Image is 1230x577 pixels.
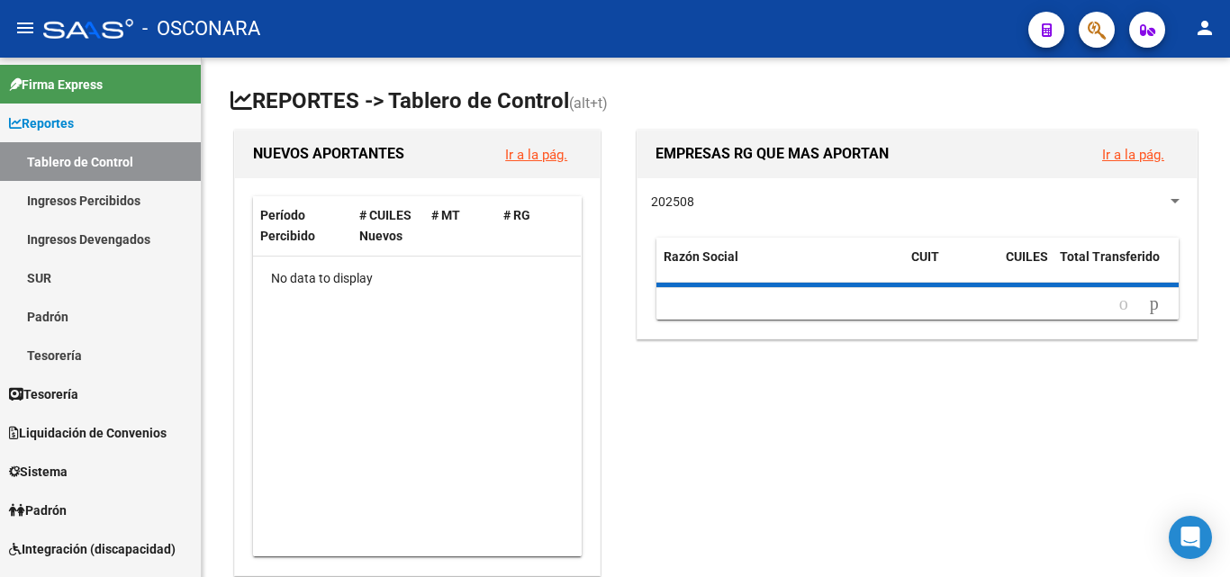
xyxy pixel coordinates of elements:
[1194,17,1216,39] mat-icon: person
[1088,138,1179,171] button: Ir a la pág.
[569,95,608,112] span: (alt+t)
[142,9,260,49] span: - OSCONARA
[491,138,582,171] button: Ir a la pág.
[352,196,424,256] datatable-header-cell: # CUILES Nuevos
[505,147,567,163] a: Ir a la pág.
[496,196,568,256] datatable-header-cell: # RG
[9,75,103,95] span: Firma Express
[656,238,904,297] datatable-header-cell: Razón Social
[253,257,581,302] div: No data to display
[1053,238,1179,297] datatable-header-cell: Total Transferido
[1006,249,1048,264] span: CUILES
[14,17,36,39] mat-icon: menu
[431,208,460,222] span: # MT
[503,208,530,222] span: # RG
[1142,294,1167,314] a: go to next page
[9,500,67,520] span: Padrón
[999,238,1053,297] datatable-header-cell: CUILES
[1102,147,1164,163] a: Ir a la pág.
[904,238,999,297] datatable-header-cell: CUIT
[9,423,167,443] span: Liquidación de Convenios
[664,249,738,264] span: Razón Social
[231,86,1201,118] h1: REPORTES -> Tablero de Control
[9,462,68,482] span: Sistema
[359,208,412,243] span: # CUILES Nuevos
[253,196,352,256] datatable-header-cell: Período Percibido
[260,208,315,243] span: Período Percibido
[424,196,496,256] datatable-header-cell: # MT
[9,113,74,133] span: Reportes
[9,539,176,559] span: Integración (discapacidad)
[651,194,694,209] span: 202508
[911,249,939,264] span: CUIT
[253,145,404,162] span: NUEVOS APORTANTES
[1111,294,1136,314] a: go to previous page
[9,384,78,404] span: Tesorería
[1169,516,1212,559] div: Open Intercom Messenger
[656,145,889,162] span: EMPRESAS RG QUE MAS APORTAN
[1060,249,1160,264] span: Total Transferido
